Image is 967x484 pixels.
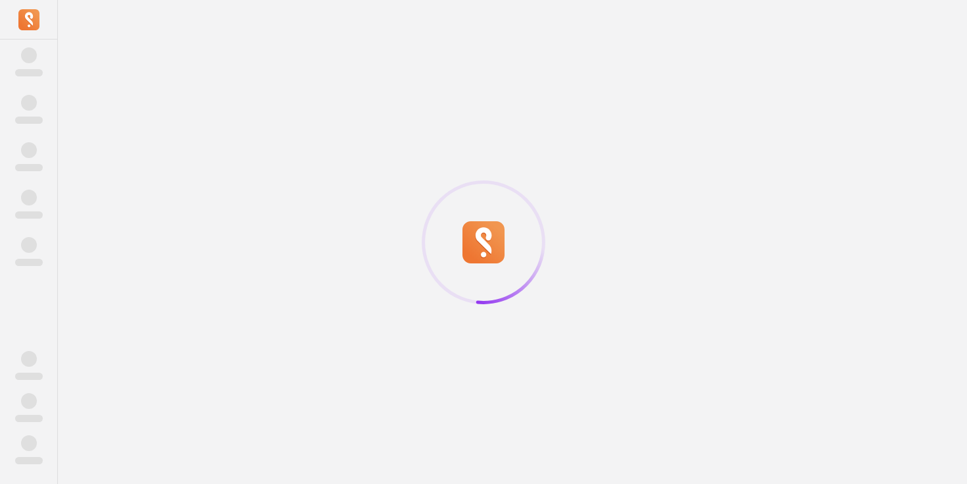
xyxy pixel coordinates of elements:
span: ‌ [15,259,43,266]
span: ‌ [21,237,37,253]
span: ‌ [15,69,43,76]
span: ‌ [15,457,43,464]
span: ‌ [21,351,37,367]
span: ‌ [15,211,43,219]
span: ‌ [21,95,37,111]
span: ‌ [21,393,37,409]
span: ‌ [15,415,43,422]
span: ‌ [15,117,43,124]
span: ‌ [21,142,37,158]
span: ‌ [15,373,43,380]
span: ‌ [15,164,43,171]
span: ‌ [21,190,37,205]
span: ‌ [21,47,37,63]
span: ‌ [21,435,37,451]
